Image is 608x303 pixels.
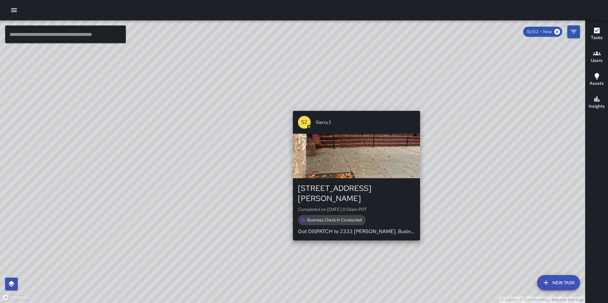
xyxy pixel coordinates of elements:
[585,91,608,114] button: Insights
[591,57,603,64] h6: Users
[590,80,604,87] h6: Assets
[585,23,608,46] button: Tasks
[537,275,580,290] button: New Task
[301,118,307,126] p: S2
[298,228,415,235] p: Got DISPATCH to 2333 [PERSON_NAME]. Business called to request to have in the video move along fr...
[589,103,605,110] h6: Insights
[591,34,603,41] h6: Tasks
[303,217,366,223] span: Business Check In Conducted
[523,29,556,35] span: 10/02 — Now
[585,69,608,91] button: Assets
[298,183,415,204] div: [STREET_ADDRESS][PERSON_NAME]
[567,25,580,38] button: Filters
[585,46,608,69] button: Users
[523,27,562,37] div: 10/02 — Now
[293,111,420,240] button: S2Sierra 2[STREET_ADDRESS][PERSON_NAME]Completed on [DATE] 8:58am PDTBusiness Check In ConductedG...
[316,119,415,125] span: Sierra 2
[298,206,415,212] p: Completed on [DATE] 8:58am PDT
